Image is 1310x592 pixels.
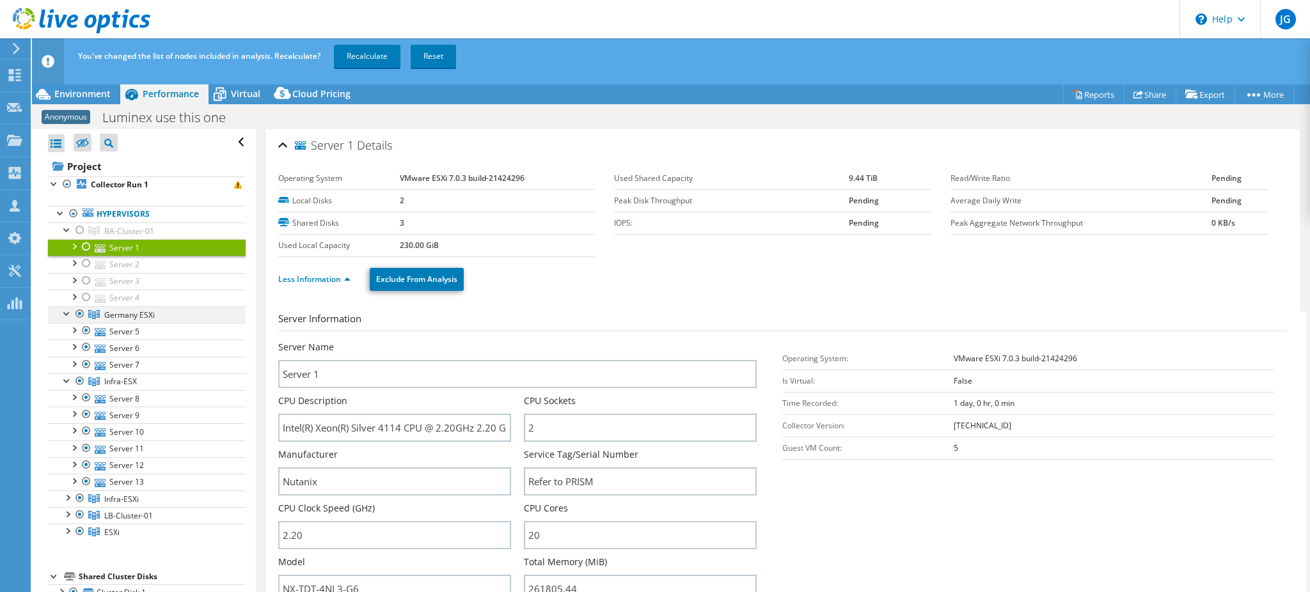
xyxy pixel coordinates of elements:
b: VMware ESXi 7.0.3 build-21424296 [954,353,1077,364]
label: Total Memory (MiB) [524,556,607,568]
a: Germany ESXi [48,306,246,323]
label: Shared Disks [278,217,400,230]
span: Performance [143,88,199,100]
a: Server 6 [48,339,246,356]
a: Project [48,156,246,176]
a: Server 13 [48,474,246,490]
label: CPU Clock Speed (GHz) [278,502,375,515]
label: IOPS: [614,217,848,230]
svg: \n [1196,13,1207,25]
a: Hypervisors [48,206,246,222]
a: Server 8 [48,390,246,407]
b: 0 KB/s [1211,217,1235,228]
a: Server 5 [48,323,246,339]
h3: Server Information [278,311,1287,331]
label: Manufacturer [278,448,338,461]
a: LB-Cluster-01 [48,507,246,524]
a: Recalculate [334,45,400,68]
span: LB-Cluster-01 [104,510,153,521]
label: Read/Write Ratio [951,172,1211,185]
label: Server Name [278,341,334,354]
b: False [954,375,972,386]
a: Share [1124,84,1176,104]
a: Exclude From Analysis [370,268,464,291]
b: Pending [849,195,879,206]
label: CPU Description [278,394,347,407]
a: Server 10 [48,423,246,440]
a: Server 3 [48,273,246,290]
td: Guest VM Count: [782,437,953,459]
label: Average Daily Write [951,194,1211,207]
td: Is Virtual: [782,370,953,392]
a: BA-Cluster-01 [48,222,246,239]
b: 1 day, 0 hr, 0 min [954,398,1014,409]
span: Cloud Pricing [292,88,351,100]
span: BA-Cluster-01 [104,226,154,237]
a: Server 2 [48,256,246,272]
label: CPU Sockets [524,394,576,407]
b: 9.44 TiB [849,173,878,183]
h1: Luminex use this one [97,111,246,125]
span: JG [1275,9,1296,29]
span: Infra-ESX [104,376,137,387]
label: Peak Disk Throughput [614,194,848,207]
label: Operating System [278,172,400,185]
a: Server 1 [48,239,246,256]
label: Peak Aggregate Network Throughput [951,217,1211,230]
span: Infra-ESXi [104,494,139,504]
td: Operating System: [782,347,953,370]
a: Server 12 [48,457,246,474]
a: Server 11 [48,440,246,457]
b: 5 [954,442,958,453]
label: Model [278,556,305,568]
a: Less Information [278,274,351,284]
td: Time Recorded: [782,392,953,414]
b: Pending [849,217,879,228]
a: Infra-ESXi [48,490,246,507]
span: Germany ESXi [104,309,155,320]
a: Server 4 [48,290,246,306]
b: [TECHNICAL_ID] [954,420,1011,431]
a: Infra-ESX [48,373,246,390]
a: Reset [411,45,456,68]
label: Local Disks [278,194,400,207]
div: Shared Cluster Disks [79,569,246,584]
b: 2 [400,195,404,206]
span: Virtual [231,88,260,100]
b: 230.00 GiB [400,240,439,251]
span: ESXi [104,527,120,538]
b: Pending [1211,173,1242,183]
b: 3 [400,217,404,228]
b: Pending [1211,195,1242,206]
span: Environment [54,88,111,100]
b: VMware ESXi 7.0.3 build-21424296 [400,173,525,183]
label: Service Tag/Serial Number [524,448,638,461]
b: Collector Run 1 [91,179,148,190]
span: Anonymous [42,110,90,124]
a: Reports [1063,84,1125,104]
span: You've changed the list of nodes included in analysis. Recalculate? [78,51,320,61]
label: Used Local Capacity [278,239,400,252]
a: Export [1176,84,1235,104]
a: ESXi [48,524,246,540]
td: Collector Version: [782,414,953,437]
label: CPU Cores [524,502,568,515]
span: Server 1 [295,139,354,152]
a: Server 7 [48,357,246,373]
a: More [1235,84,1294,104]
a: Server 9 [48,407,246,423]
label: Used Shared Capacity [614,172,848,185]
a: Collector Run 1 [48,176,246,193]
span: Details [357,137,392,153]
